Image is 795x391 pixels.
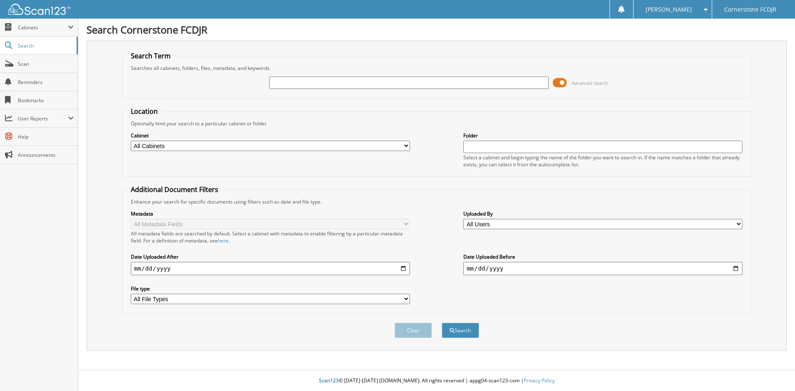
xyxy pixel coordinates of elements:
div: © [DATE]-[DATE] [DOMAIN_NAME]. All rights reserved | appg04-scan123-com | [78,371,795,391]
span: Advanced Search [571,80,608,86]
label: File type [131,285,410,292]
input: end [463,262,742,275]
div: All metadata fields are searched by default. Select a cabinet with metadata to enable filtering b... [131,230,410,244]
span: Search [18,42,72,49]
span: Scan123 [319,377,339,384]
span: Cabinets [18,24,68,31]
iframe: Chat Widget [754,351,795,391]
a: here [218,237,229,244]
legend: Additional Document Filters [127,185,222,194]
div: Enhance your search for specific documents using filters such as date and file type. [127,198,747,205]
span: Reminders [18,79,74,86]
span: User Reports [18,115,68,122]
label: Date Uploaded After [131,253,410,260]
div: Select a cabinet and begin typing the name of the folder you want to search in. If the name match... [463,154,742,168]
img: scan123-logo-white.svg [8,4,70,15]
button: Search [442,323,479,338]
h1: Search Cornerstone FCDJR [87,23,787,36]
div: Searches all cabinets, folders, files, metadata, and keywords [127,65,747,72]
span: Announcements [18,151,74,158]
label: Cabinet [131,132,410,139]
span: Cornerstone FCDJR [724,7,776,12]
legend: Location [127,107,162,116]
button: Clear [395,323,432,338]
input: start [131,262,410,275]
a: Privacy Policy [524,377,555,384]
span: Bookmarks [18,97,74,104]
span: Help [18,133,74,140]
span: [PERSON_NAME] [646,7,692,12]
label: Uploaded By [463,210,742,217]
span: Scan [18,60,74,67]
label: Folder [463,132,742,139]
legend: Search Term [127,51,175,60]
label: Metadata [131,210,410,217]
div: Optionally limit your search to a particular cabinet or folder [127,120,747,127]
label: Date Uploaded Before [463,253,742,260]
